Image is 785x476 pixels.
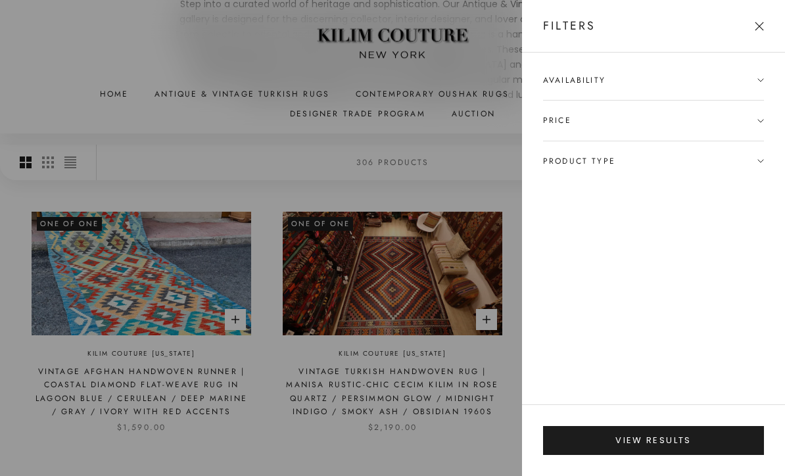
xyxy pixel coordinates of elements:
summary: Availability [543,74,764,100]
p: Filters [543,16,596,35]
span: Price [543,114,571,127]
summary: Product type [543,141,764,181]
span: Product type [543,155,615,168]
summary: Price [543,101,764,140]
span: Availability [543,74,606,87]
button: View results [543,426,764,455]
